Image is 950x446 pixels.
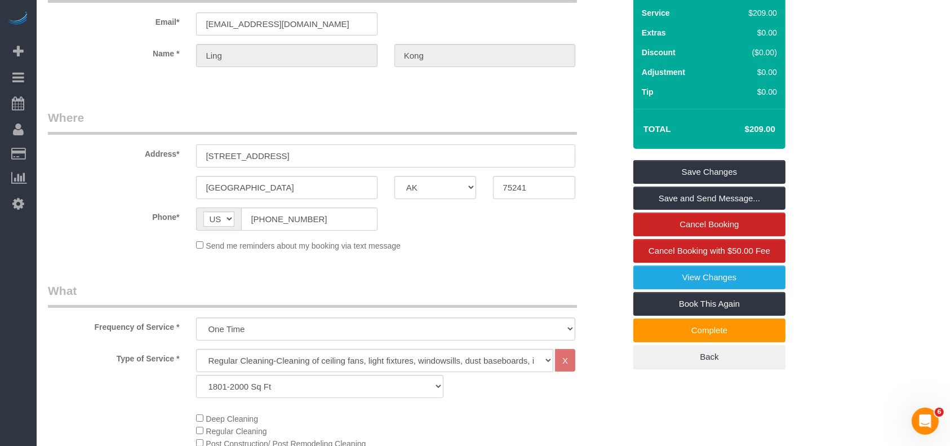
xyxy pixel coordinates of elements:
a: Save and Send Message... [633,187,785,210]
label: Discount [642,47,676,58]
a: Save Changes [633,160,785,184]
input: Last Name* [394,44,575,67]
label: Type of Service * [39,349,188,364]
label: Address* [39,144,188,160]
a: View Changes [633,266,785,289]
div: $0.00 [725,86,777,98]
input: Phone* [241,207,377,231]
label: Service [642,7,670,19]
label: Frequency of Service * [39,317,188,333]
label: Name * [39,44,188,59]
span: Send me reminders about my booking via text message [206,241,401,250]
h4: $209.00 [711,125,775,134]
div: ($0.00) [725,47,777,58]
a: Cancel Booking with $50.00 Fee [633,239,785,263]
label: Phone* [39,207,188,223]
legend: What [48,282,577,308]
span: 6 [935,408,944,417]
input: First Name* [196,44,377,67]
span: Deep Cleaning [206,414,258,423]
label: Tip [642,86,654,98]
a: Complete [633,319,785,342]
a: Back [633,345,785,369]
iframe: Intercom live chat [912,408,939,435]
span: Regular Cleaning [206,427,267,436]
input: Email* [196,12,377,36]
label: Email* [39,12,188,28]
a: Book This Again [633,292,785,316]
label: Adjustment [642,67,685,78]
div: $0.00 [725,67,777,78]
input: Zip Code* [493,176,575,199]
img: Automaid Logo [7,11,29,27]
label: Extras [642,27,666,38]
a: Cancel Booking [633,213,785,236]
div: $0.00 [725,27,777,38]
strong: Total [643,124,671,134]
legend: Where [48,109,577,135]
span: Cancel Booking with $50.00 Fee [649,246,770,255]
div: $209.00 [725,7,777,19]
input: City* [196,176,377,199]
